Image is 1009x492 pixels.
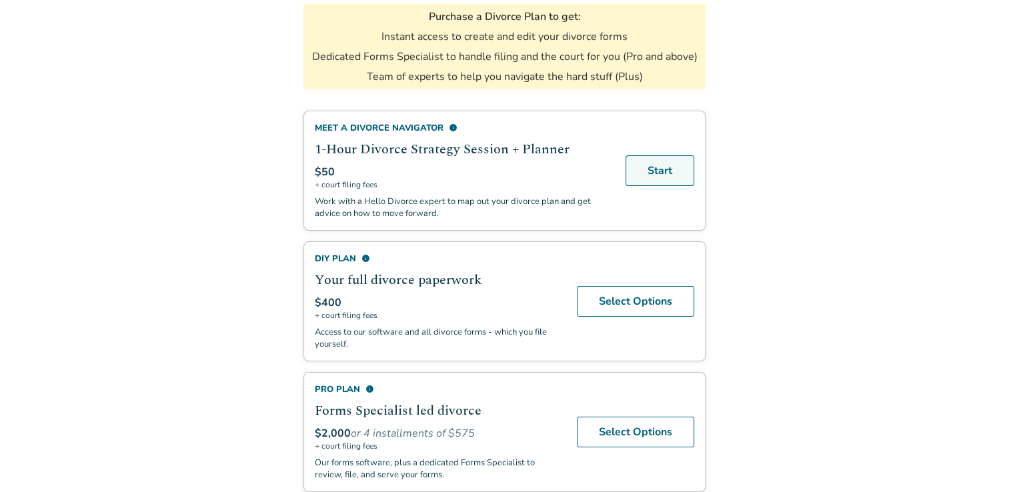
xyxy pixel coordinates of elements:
[429,9,581,24] h3: Purchase a Divorce Plan to get:
[315,295,341,310] span: $400
[315,310,561,321] span: + court filing fees
[315,441,561,451] span: + court filing fees
[315,426,351,441] span: $2,000
[361,254,370,263] span: info
[577,286,694,317] a: Select Options
[315,122,610,134] div: Meet a divorce navigator
[449,123,457,132] span: info
[315,426,561,441] div: or 4 installments of $575
[315,401,561,421] h2: Forms Specialist led divorce
[315,270,561,290] h2: Your full divorce paperwork
[626,155,694,186] a: Start
[365,385,374,393] span: info
[315,383,561,395] div: Pro Plan
[577,417,694,447] a: Select Options
[315,326,561,350] p: Access to our software and all divorce forms - which you file yourself.
[315,457,561,481] p: Our forms software, plus a dedicated Forms Specialist to review, file, and serve your forms.
[315,139,610,159] h2: 1-Hour Divorce Strategy Session + Planner
[942,428,1009,492] iframe: Chat Widget
[367,69,643,84] li: Team of experts to help you navigate the hard stuff (Plus)
[315,253,561,265] div: DIY Plan
[315,179,610,190] span: + court filing fees
[315,165,335,179] span: $50
[312,49,698,64] li: Dedicated Forms Specialist to handle filing and the court for you (Pro and above)
[381,29,628,44] li: Instant access to create and edit your divorce forms
[315,195,610,219] p: Work with a Hello Divorce expert to map out your divorce plan and get advice on how to move forward.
